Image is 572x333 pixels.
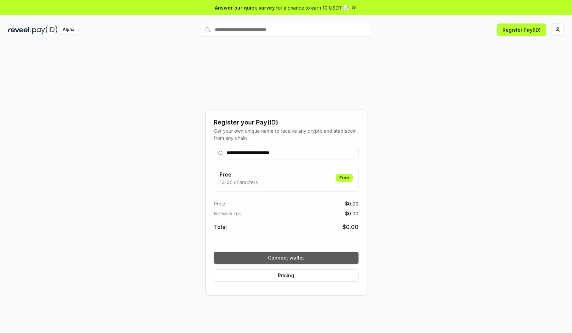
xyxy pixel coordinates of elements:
p: 13-25 characters [220,179,258,186]
div: Free [336,174,353,182]
div: Alpha [59,26,78,34]
span: Total [214,223,227,231]
img: pay_id [32,26,58,34]
button: Pricing [214,269,359,282]
span: $ 0.00 [345,200,359,207]
button: Register Pay(ID) [497,23,546,36]
img: reveel_dark [8,26,31,34]
span: Answer our quick survey [215,4,275,11]
span: Price [214,200,225,207]
h3: Free [220,170,258,179]
span: for a chance to earn 10 USDT 📝 [276,4,349,11]
span: $ 0.00 [343,223,359,231]
span: Network fee [214,210,241,217]
span: $ 0.00 [345,210,359,217]
div: Get your own unique name to receive any crypto and stablecoin, from any chain [214,127,359,141]
div: Register your Pay(ID) [214,118,359,127]
button: Connect wallet [214,252,359,264]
